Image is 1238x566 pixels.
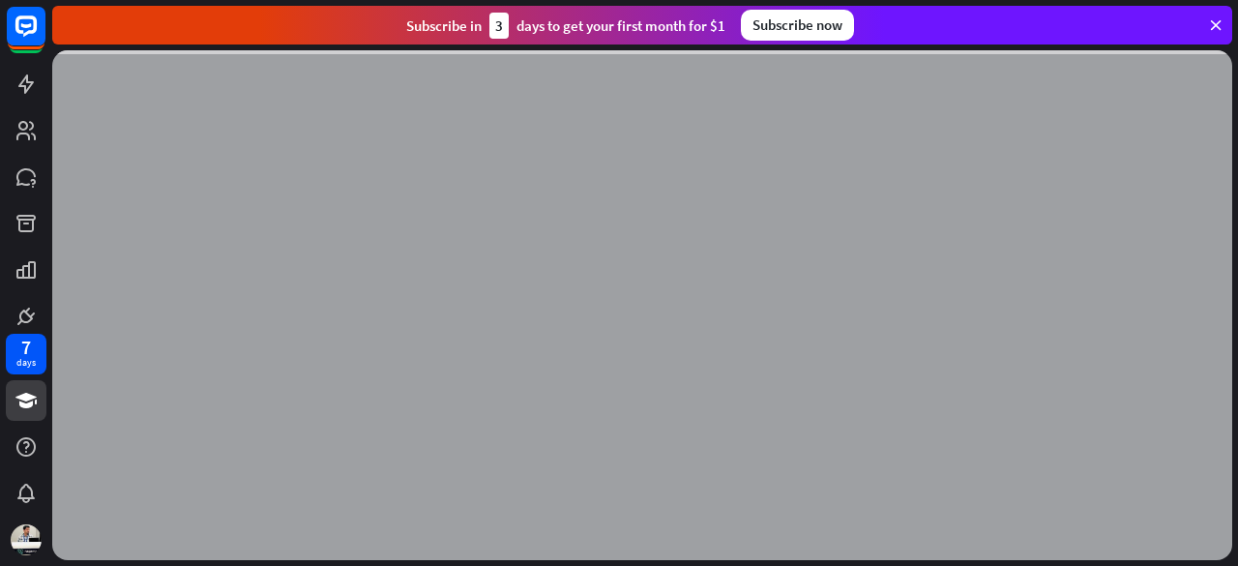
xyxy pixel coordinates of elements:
[21,339,31,356] div: 7
[16,356,36,370] div: days
[6,334,46,374] a: 7 days
[406,13,725,39] div: Subscribe in days to get your first month for $1
[741,10,854,41] div: Subscribe now
[489,13,509,39] div: 3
